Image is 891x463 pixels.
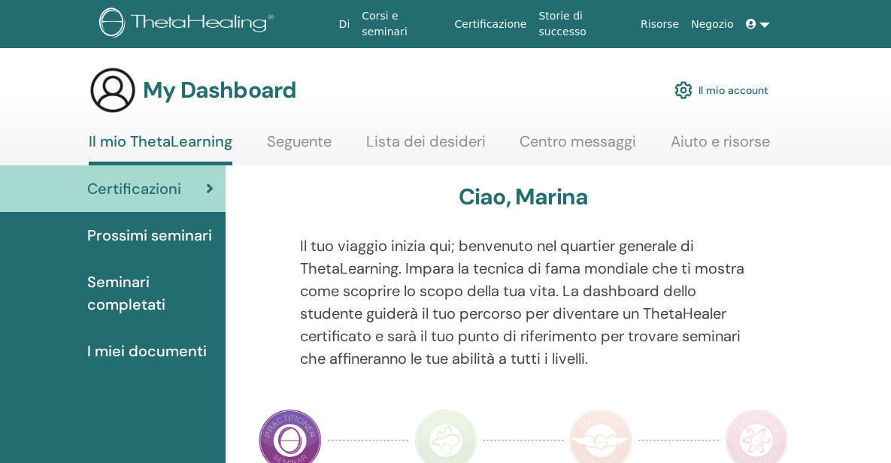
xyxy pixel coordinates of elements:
a: Aiuto e risorse [671,132,770,162]
span: Prossimi seminari [87,224,212,247]
a: Centro messaggi [520,132,636,162]
span: I miei documenti [87,340,207,362]
img: cog.svg [674,77,692,103]
a: Storie di successo [532,2,635,46]
h3: My Dashboard [143,77,296,104]
a: Corsi e seminari [356,2,448,46]
img: logo.png [99,8,279,41]
span: Certificazioni [87,177,181,200]
a: Il mio ThetaLearning [89,132,232,165]
a: Risorse [635,11,685,38]
a: Certificazione [449,11,533,38]
a: Il mio account [674,74,768,107]
span: Seminari completati [87,271,214,316]
img: generic-user-icon.jpg [89,66,137,114]
a: Seguente [267,132,332,162]
a: Negozio [685,11,739,38]
a: Lista dei desideri [366,132,486,162]
h3: Ciao, Marina [459,183,588,210]
p: Il tuo viaggio inizia qui; benvenuto nel quartier generale di ThetaLearning. Impara la tecnica di... [300,235,747,370]
a: Di [333,11,356,38]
